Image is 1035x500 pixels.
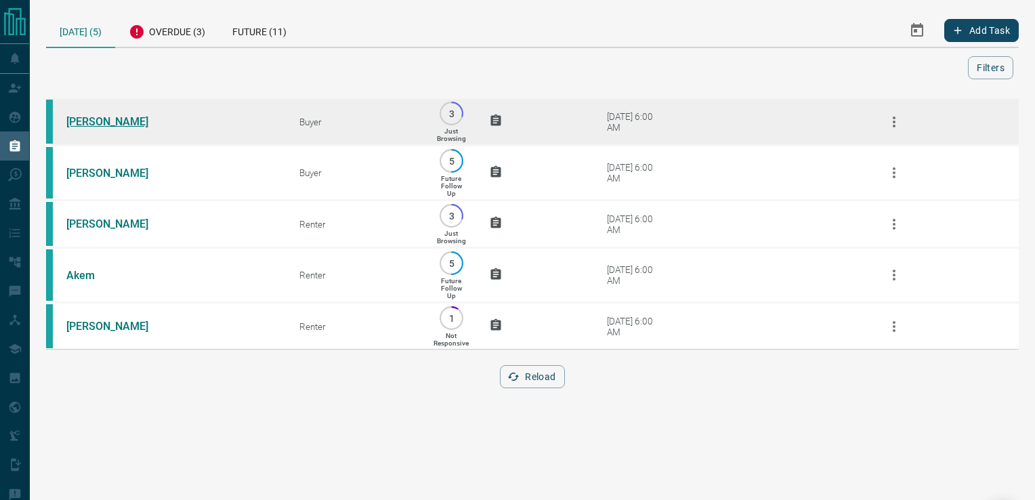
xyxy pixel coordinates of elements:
p: Future Follow Up [441,175,462,197]
a: [PERSON_NAME] [66,115,168,128]
div: Renter [299,270,413,280]
div: [DATE] 6:00 AM [607,111,664,133]
button: Filters [968,56,1013,79]
button: Select Date Range [901,14,933,47]
div: condos.ca [46,304,53,348]
a: [PERSON_NAME] [66,167,168,180]
p: 3 [446,211,457,221]
p: 5 [446,258,457,268]
div: condos.ca [46,147,53,199]
div: [DATE] 6:00 AM [607,213,664,235]
a: [PERSON_NAME] [66,320,168,333]
a: [PERSON_NAME] [66,217,168,230]
button: Reload [500,365,564,388]
p: Just Browsing [437,230,466,245]
p: Just Browsing [437,127,466,142]
div: Overdue (3) [115,14,219,47]
div: Renter [299,219,413,230]
div: [DATE] (5) [46,14,115,48]
div: Renter [299,321,413,332]
div: [DATE] 6:00 AM [607,316,664,337]
p: 3 [446,108,457,119]
div: [DATE] 6:00 AM [607,162,664,184]
p: 1 [446,313,457,323]
p: 5 [446,156,457,166]
div: Buyer [299,167,413,178]
a: Akem [66,269,168,282]
p: Future Follow Up [441,277,462,299]
div: [DATE] 6:00 AM [607,264,664,286]
div: condos.ca [46,249,53,301]
div: condos.ca [46,202,53,246]
button: Add Task [944,19,1019,42]
p: Not Responsive [434,332,469,347]
div: condos.ca [46,100,53,144]
div: Future (11) [219,14,300,47]
div: Buyer [299,117,413,127]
